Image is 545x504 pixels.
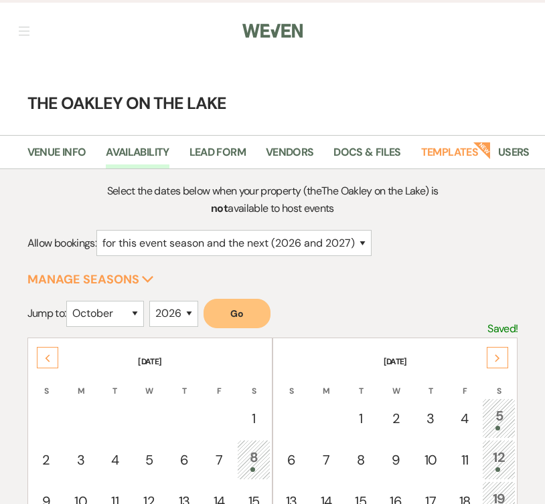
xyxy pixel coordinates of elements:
[242,17,303,45] img: Weven Logo
[106,450,124,470] div: 4
[210,450,228,470] div: 7
[244,408,263,428] div: 1
[106,144,169,169] a: Availability
[65,369,98,397] th: M
[473,140,491,159] strong: New
[456,408,474,428] div: 4
[175,450,194,470] div: 6
[333,144,400,169] a: Docs & Files
[489,406,508,430] div: 5
[344,369,378,397] th: T
[72,450,90,470] div: 3
[27,236,96,250] span: Allow bookings:
[140,450,159,470] div: 5
[275,369,309,397] th: S
[88,182,456,217] p: Select the dates below when your property (the The Oakley on the Lake ) is available to host events
[133,369,166,397] th: W
[310,369,343,397] th: M
[456,450,474,470] div: 11
[487,320,518,338] p: Saved!
[449,369,481,397] th: F
[37,450,56,470] div: 2
[244,447,263,472] div: 8
[266,144,314,169] a: Vendors
[422,450,440,470] div: 10
[352,408,370,428] div: 1
[422,408,440,428] div: 3
[204,299,270,328] button: Go
[421,144,478,169] a: Templates
[414,369,447,397] th: T
[29,340,270,368] th: [DATE]
[489,447,508,472] div: 12
[29,369,64,397] th: S
[282,450,301,470] div: 6
[27,144,86,169] a: Venue Info
[352,450,370,470] div: 8
[98,369,131,397] th: T
[189,144,246,169] a: Lead Form
[482,369,516,397] th: S
[27,273,154,285] button: Manage Seasons
[386,408,406,428] div: 2
[275,340,516,368] th: [DATE]
[379,369,413,397] th: W
[211,201,228,215] strong: not
[317,450,335,470] div: 7
[202,369,236,397] th: F
[237,369,270,397] th: S
[27,306,66,320] span: Jump to:
[498,144,530,169] a: Users
[167,369,202,397] th: T
[386,450,406,470] div: 9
